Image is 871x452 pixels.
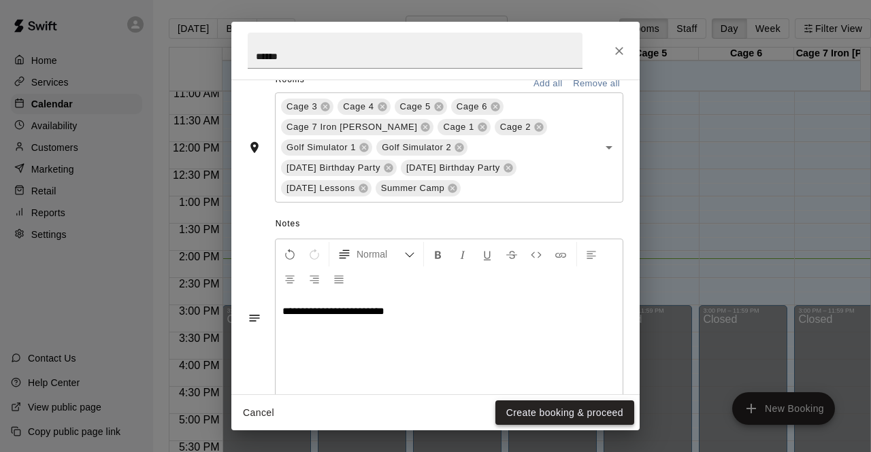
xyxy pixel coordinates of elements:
[549,242,572,266] button: Insert Link
[278,242,301,266] button: Undo
[599,138,619,157] button: Open
[327,266,350,291] button: Justify Align
[281,180,372,196] div: [DATE] Lessons
[570,73,623,94] button: Remove all
[278,266,301,291] button: Center Align
[338,99,390,115] div: Cage 4
[332,242,421,266] button: Formatting Options
[276,75,305,84] span: Rooms
[451,100,493,114] span: Cage 6
[276,213,623,235] span: Notes
[526,73,570,94] button: Add all
[338,100,379,114] span: Cage 4
[281,120,423,134] span: Cage 7 Iron [PERSON_NAME]
[500,242,523,266] button: Format Strikethrough
[248,311,261,325] svg: Notes
[495,119,547,135] div: Cage 2
[281,100,323,114] span: Cage 3
[495,400,634,425] button: Create booking & proceed
[281,99,333,115] div: Cage 3
[376,139,467,156] div: Golf Simulator 2
[281,160,397,176] div: [DATE] Birthday Party
[303,266,326,291] button: Right Align
[401,160,516,176] div: [DATE] Birthday Party
[451,242,474,266] button: Format Italics
[281,181,361,195] span: [DATE] Lessons
[401,161,506,175] span: [DATE] Birthday Party
[395,100,436,114] span: Cage 5
[281,119,433,135] div: Cage 7 Iron [PERSON_NAME]
[476,242,499,266] button: Format Underline
[395,99,447,115] div: Cage 5
[357,247,404,261] span: Normal
[376,180,461,196] div: Summer Camp
[438,119,490,135] div: Cage 1
[281,139,372,156] div: Golf Simulator 1
[281,161,386,175] span: [DATE] Birthday Party
[303,242,326,266] button: Redo
[248,141,261,154] svg: Rooms
[451,99,504,115] div: Cage 6
[427,242,450,266] button: Format Bold
[580,242,603,266] button: Left Align
[281,141,361,154] span: Golf Simulator 1
[438,120,479,134] span: Cage 1
[376,141,457,154] span: Golf Simulator 2
[525,242,548,266] button: Insert Code
[376,181,450,195] span: Summer Camp
[495,120,536,134] span: Cage 2
[607,39,631,63] button: Close
[237,400,280,425] button: Cancel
